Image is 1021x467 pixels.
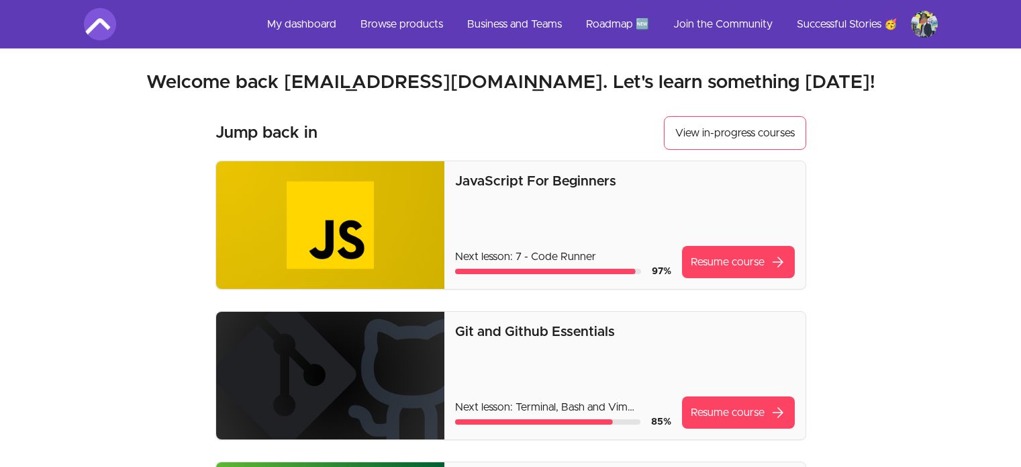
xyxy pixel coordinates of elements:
div: Course progress [455,419,640,425]
button: View in-progress courses [664,116,806,150]
a: Roadmap 🆕 [575,8,660,40]
a: Resume coursearrow_forward [682,396,795,429]
a: Business and Teams [456,8,573,40]
span: arrow_forward [770,405,786,421]
img: Product image for JavaScript For Beginners [216,161,445,289]
h2: Welcome back [EMAIL_ADDRESS][DOMAIN_NAME]. Let's learn something [DATE]! [84,71,938,95]
h3: Jump back in [215,122,318,144]
p: JavaScript For Beginners [455,172,794,191]
nav: Main [256,8,938,40]
img: Profile image for bondz@email.com [911,11,938,38]
img: Product image for Git and Github Essentials [216,312,445,439]
a: Successful Stories 🥳 [786,8,908,40]
p: Next lesson: Terminal, Bash and Vim Essentials [455,399,671,415]
p: Git and Github Essentials [455,323,794,341]
div: Course progress [455,269,640,274]
a: Browse products [350,8,454,40]
a: Resume coursearrow_forward [682,246,795,278]
span: arrow_forward [770,254,786,270]
span: 85 % [651,417,671,427]
img: Amigoscode logo [84,8,116,40]
a: Join the Community [663,8,783,40]
a: My dashboard [256,8,347,40]
span: 97 % [652,267,671,276]
p: Next lesson: 7 - Code Runner [455,249,671,265]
